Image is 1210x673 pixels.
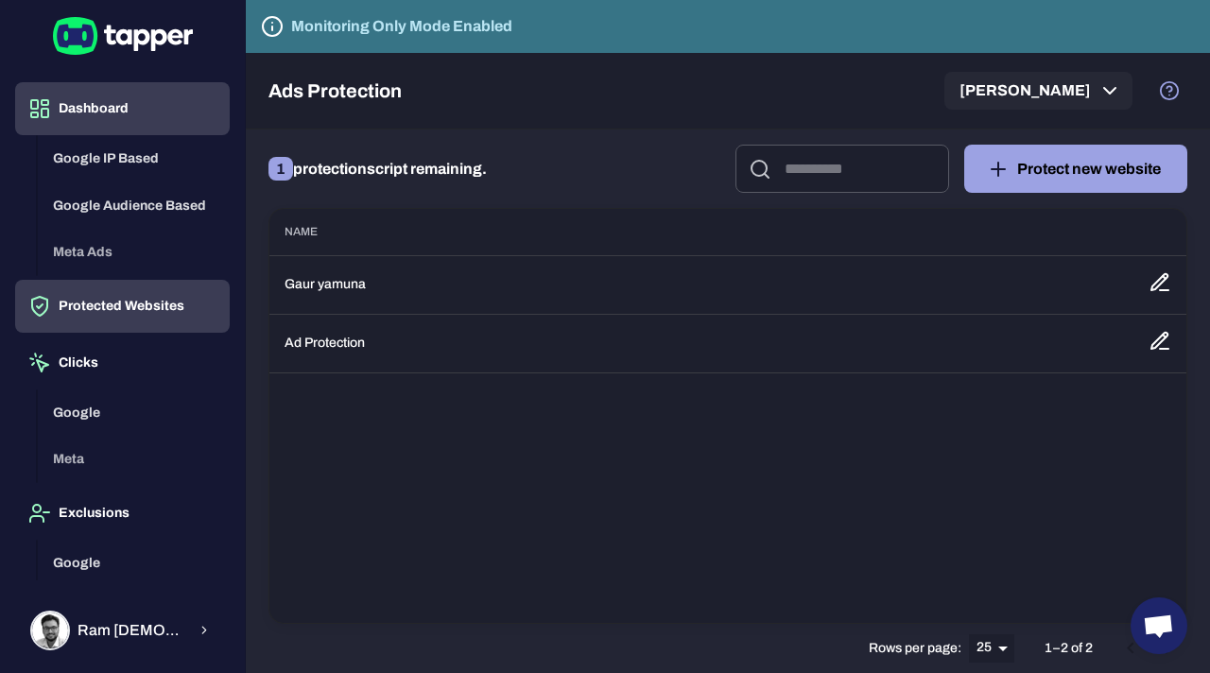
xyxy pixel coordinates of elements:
[15,354,230,370] a: Clicks
[268,154,487,184] p: protection script remaining.
[15,99,230,115] a: Dashboard
[38,403,230,419] a: Google
[15,603,230,658] button: Ram KrishnaRam [DEMOGRAPHIC_DATA]
[268,157,293,181] span: 1
[15,280,230,333] button: Protected Websites
[261,15,284,38] svg: Tapper is not blocking any fraudulent activity for this domain
[869,640,961,657] p: Rows per page:
[964,145,1187,193] button: Protect new website
[268,79,402,102] h5: Ads Protection
[269,209,1133,255] th: Name
[291,15,512,38] h6: Monitoring Only Mode Enabled
[944,72,1132,110] button: [PERSON_NAME]
[969,634,1014,662] div: 25
[38,196,230,212] a: Google Audience Based
[38,540,230,587] button: Google
[15,336,230,389] button: Clicks
[1131,597,1187,654] div: Open chat
[38,149,230,165] a: Google IP Based
[15,297,230,313] a: Protected Websites
[38,182,230,230] button: Google Audience Based
[78,621,186,640] span: Ram [DEMOGRAPHIC_DATA]
[15,504,230,520] a: Exclusions
[15,82,230,135] button: Dashboard
[1045,640,1093,657] p: 1–2 of 2
[269,314,1133,372] td: Ad Protection
[32,613,68,648] img: Ram Krishna
[269,255,1133,314] td: Gaur yamuna
[15,487,230,540] button: Exclusions
[38,135,230,182] button: Google IP Based
[38,389,230,437] button: Google
[38,553,230,569] a: Google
